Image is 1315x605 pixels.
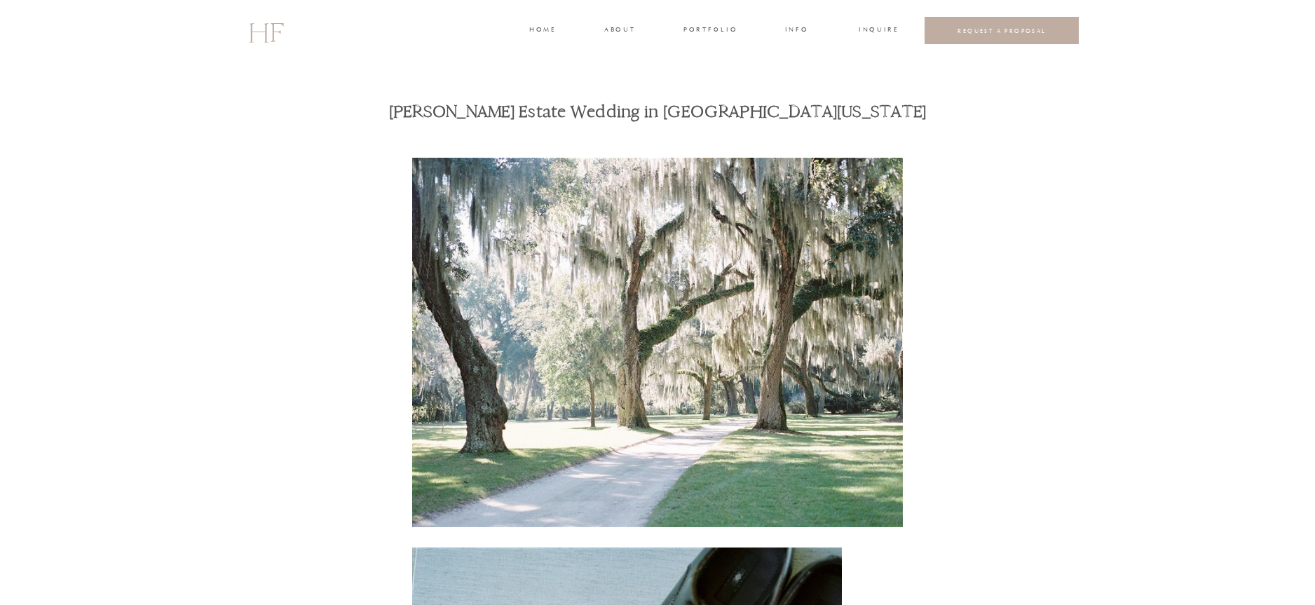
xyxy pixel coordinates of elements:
a: INFO [784,25,810,37]
a: about [604,25,634,37]
a: home [529,25,555,37]
img: Beaulieu Estate Savannah Georgia Wedding photographed by destination photographer Hannah Forsberg... [412,158,903,527]
h1: [PERSON_NAME] Estate Wedding in [GEOGRAPHIC_DATA][US_STATE] [364,100,951,123]
a: portfolio [683,25,736,37]
a: REQUEST A PROPOSAL [936,27,1068,34]
a: INQUIRE [859,25,897,37]
a: HF [248,11,283,51]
